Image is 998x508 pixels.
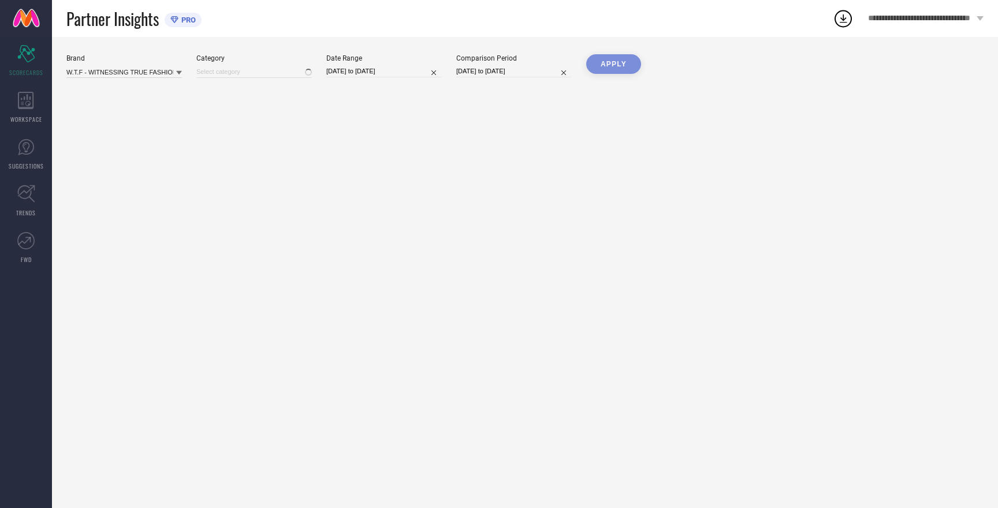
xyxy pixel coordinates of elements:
span: Partner Insights [66,7,159,31]
div: Open download list [833,8,854,29]
span: PRO [178,16,196,24]
div: Date Range [326,54,442,62]
span: SCORECARDS [9,68,43,77]
span: FWD [21,255,32,264]
input: Select date range [326,65,442,77]
span: SUGGESTIONS [9,162,44,170]
div: Comparison Period [456,54,572,62]
span: TRENDS [16,208,36,217]
div: Brand [66,54,182,62]
div: Category [196,54,312,62]
span: WORKSPACE [10,115,42,124]
input: Select comparison period [456,65,572,77]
